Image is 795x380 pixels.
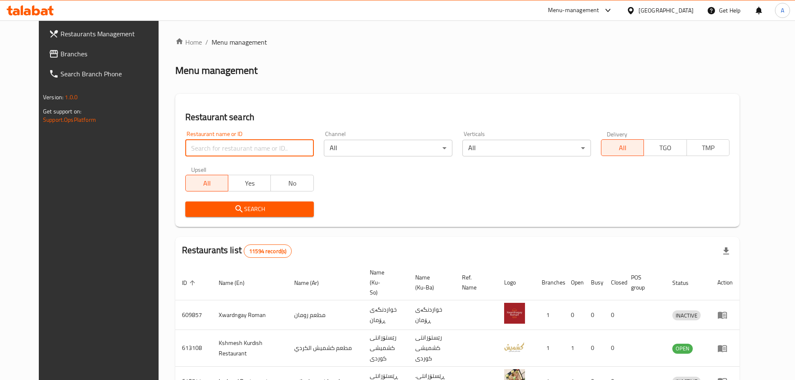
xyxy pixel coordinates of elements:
[294,278,330,288] span: Name (Ar)
[504,303,525,324] img: Xwardngay Roman
[274,177,310,189] span: No
[535,330,564,367] td: 1
[175,37,202,47] a: Home
[182,278,198,288] span: ID
[288,330,363,367] td: مطعم كشميش الكردي
[504,336,525,357] img: Kshmesh Kurdish Restaurant
[686,139,729,156] button: TMP
[370,267,399,297] span: Name (Ku-So)
[61,29,165,39] span: Restaurants Management
[639,6,694,15] div: [GEOGRAPHIC_DATA]
[535,300,564,330] td: 1
[584,265,604,300] th: Busy
[672,311,701,320] span: INACTIVE
[42,44,172,64] a: Branches
[631,272,656,292] span: POS group
[564,265,584,300] th: Open
[182,244,292,258] h2: Restaurants list
[717,343,733,353] div: Menu
[535,265,564,300] th: Branches
[564,300,584,330] td: 0
[61,69,165,79] span: Search Branch Phone
[601,139,644,156] button: All
[363,330,409,367] td: رێستۆرانتی کشمیشى كوردى
[212,37,267,47] span: Menu management
[205,37,208,47] li: /
[228,175,271,191] button: Yes
[497,265,535,300] th: Logo
[219,278,255,288] span: Name (En)
[415,272,445,292] span: Name (Ku-Ba)
[43,106,81,117] span: Get support on:
[61,49,165,59] span: Branches
[717,310,733,320] div: Menu
[42,24,172,44] a: Restaurants Management
[185,201,314,217] button: Search
[189,177,225,189] span: All
[244,244,292,258] div: Total records count
[409,300,455,330] td: خواردنگەی ڕۆمان
[647,142,683,154] span: TGO
[644,139,686,156] button: TGO
[605,142,641,154] span: All
[584,330,604,367] td: 0
[672,344,693,353] span: OPEN
[175,64,257,77] h2: Menu management
[42,64,172,84] a: Search Branch Phone
[185,140,314,156] input: Search for restaurant name or ID..
[192,204,307,214] span: Search
[212,300,288,330] td: Xwardngay Roman
[604,265,624,300] th: Closed
[244,247,291,255] span: 11594 record(s)
[65,92,78,103] span: 1.0.0
[363,300,409,330] td: خواردنگەی ڕۆمان
[564,330,584,367] td: 1
[185,175,228,191] button: All
[604,330,624,367] td: 0
[43,92,63,103] span: Version:
[781,6,784,15] span: A
[584,300,604,330] td: 0
[604,300,624,330] td: 0
[607,131,628,137] label: Delivery
[232,177,268,189] span: Yes
[175,37,739,47] nav: breadcrumb
[270,175,313,191] button: No
[716,241,736,261] div: Export file
[548,5,599,15] div: Menu-management
[324,140,452,156] div: All
[462,140,591,156] div: All
[175,330,212,367] td: 613108
[409,330,455,367] td: رێستۆرانتی کشمیشى كوردى
[212,330,288,367] td: Kshmesh Kurdish Restaurant
[43,114,96,125] a: Support.OpsPlatform
[672,278,699,288] span: Status
[185,111,729,123] h2: Restaurant search
[462,272,487,292] span: Ref. Name
[690,142,726,154] span: TMP
[711,265,739,300] th: Action
[191,166,207,172] label: Upsell
[288,300,363,330] td: مطعم رومان
[175,300,212,330] td: 609857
